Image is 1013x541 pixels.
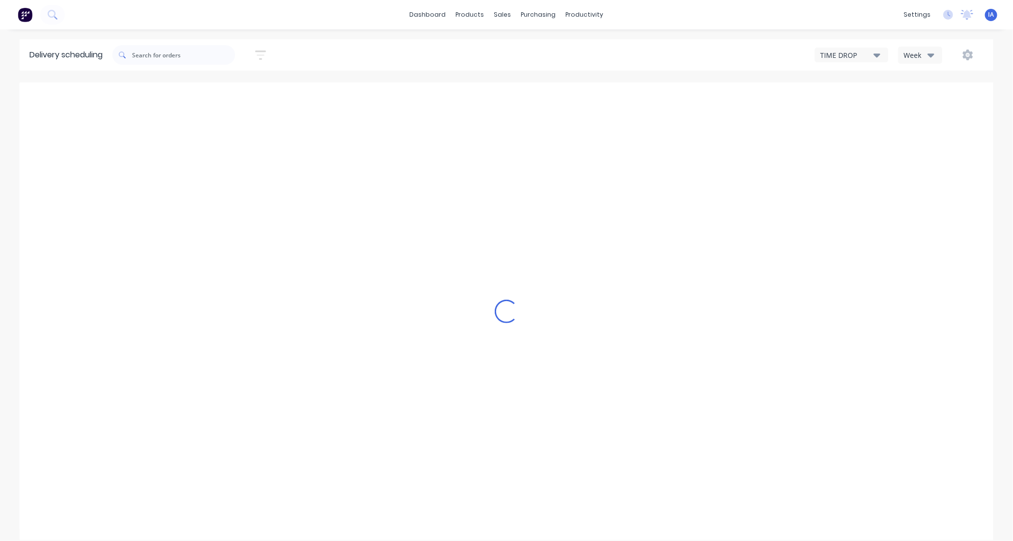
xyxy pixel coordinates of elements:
img: Factory [18,7,32,22]
div: productivity [561,7,609,22]
div: settings [899,7,935,22]
span: IA [988,10,994,19]
div: Delivery scheduling [20,39,112,71]
div: purchasing [516,7,561,22]
button: TIME DROP [815,48,888,62]
div: products [451,7,489,22]
div: sales [489,7,516,22]
div: Week [904,50,932,60]
button: Week [898,47,942,64]
input: Search for orders [132,45,235,65]
a: dashboard [405,7,451,22]
div: TIME DROP [820,50,874,60]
